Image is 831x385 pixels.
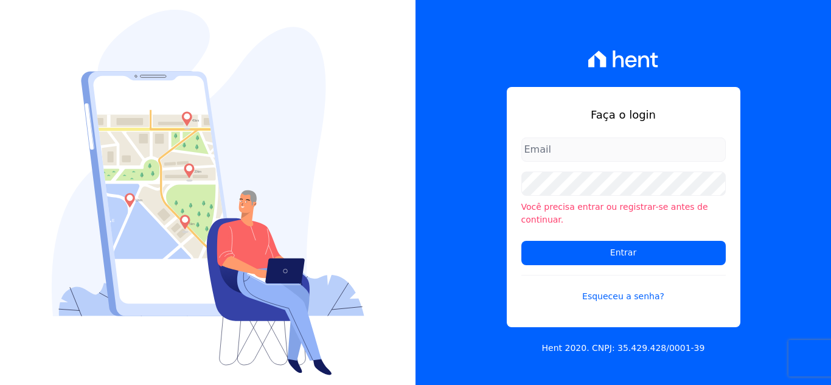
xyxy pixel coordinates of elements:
[521,241,726,265] input: Entrar
[542,342,705,355] p: Hent 2020. CNPJ: 35.429.428/0001-39
[521,137,726,162] input: Email
[521,106,726,123] h1: Faça o login
[521,201,726,226] li: Você precisa entrar ou registrar-se antes de continuar.
[52,10,364,375] img: Login
[521,275,726,303] a: Esqueceu a senha?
